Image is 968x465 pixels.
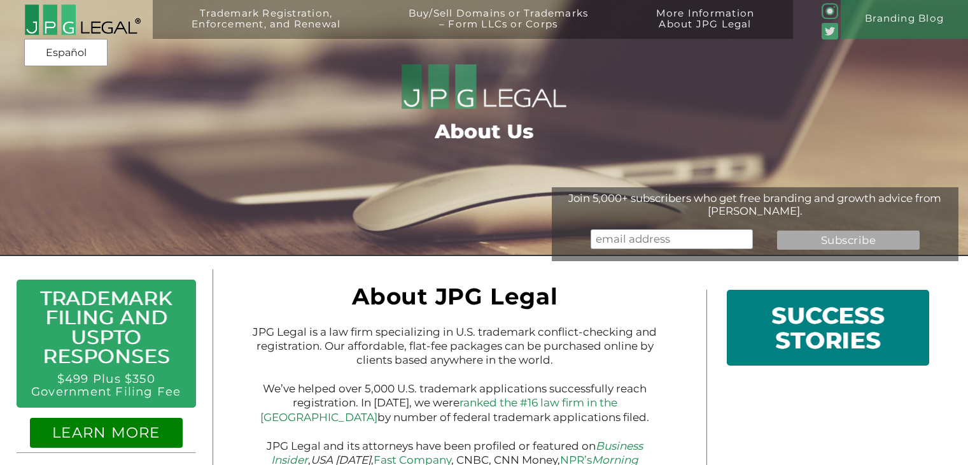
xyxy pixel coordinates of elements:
[777,231,920,250] input: Subscribe
[242,382,668,424] p: We’ve helped over 5,000 U.S. trademark applications successfully reach registration. In [DATE], w...
[40,287,172,368] a: Trademark Filing and USPTO Responses
[31,371,181,399] a: $499 Plus $350 Government Filing Fee
[552,192,958,217] div: Join 5,000+ subscribers who get free branding and growth advice from [PERSON_NAME].
[591,229,754,248] input: email address
[822,3,838,19] img: glyph-logo_May2016-green3-90.png
[28,41,104,64] a: Español
[627,8,783,47] a: More InformationAbout JPG Legal
[736,300,920,357] h1: SUCCESS STORIES
[242,290,668,310] h1: About JPG Legal
[260,396,617,423] a: ranked the #16 law firm in the [GEOGRAPHIC_DATA]
[242,325,668,367] p: JPG Legal is a law firm specializing in U.S. trademark conflict-checking and registration. Our af...
[163,8,370,47] a: Trademark Registration,Enforcement, and Renewal
[822,23,838,39] img: Twitter_Social_Icon_Rounded_Square_Color-mid-green3-90.png
[24,4,141,36] img: 2016-logo-black-letters-3-r.png
[52,424,160,441] a: LEARN MORE
[379,8,617,47] a: Buy/Sell Domains or Trademarks– Form LLCs or Corps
